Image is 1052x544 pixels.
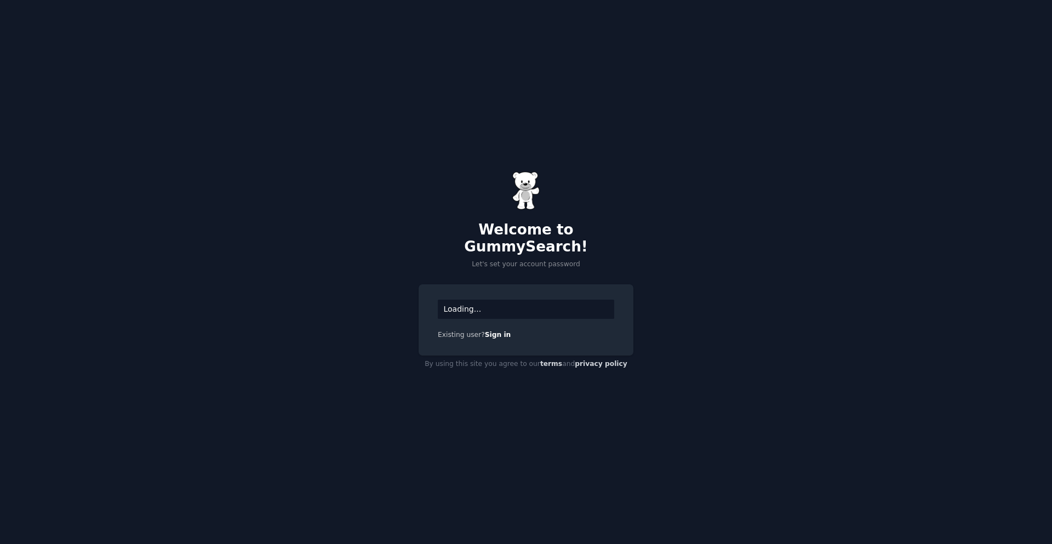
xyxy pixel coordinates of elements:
div: By using this site you agree to our and [419,356,633,373]
span: Existing user? [438,331,485,339]
a: Sign in [485,331,511,339]
a: terms [540,360,562,368]
h2: Welcome to GummySearch! [419,221,633,256]
div: Loading... [438,300,614,319]
img: Gummy Bear [512,171,540,210]
a: privacy policy [575,360,627,368]
p: Let's set your account password [419,260,633,270]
